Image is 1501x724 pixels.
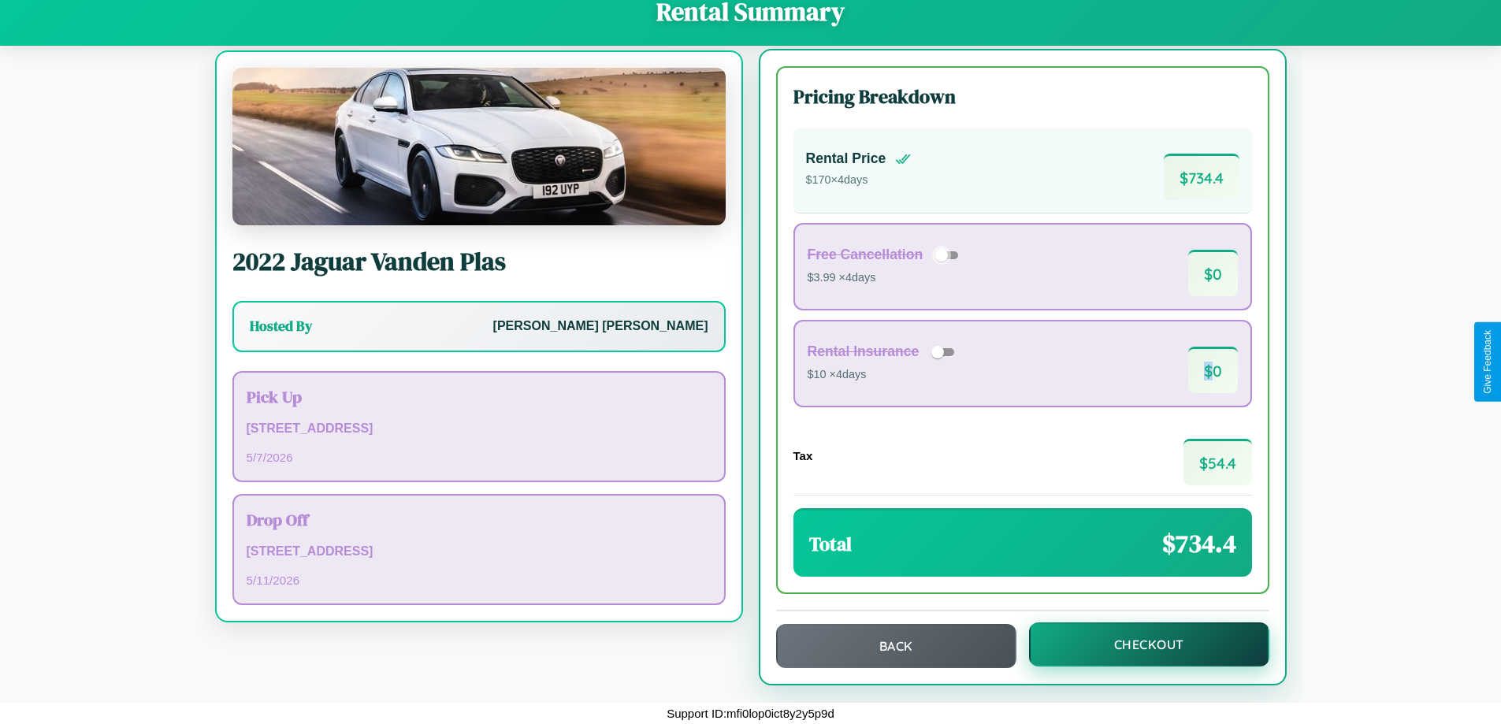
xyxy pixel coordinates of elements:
span: $ 734.4 [1162,526,1236,561]
p: $ 170 × 4 days [806,170,912,191]
span: $ 0 [1188,250,1238,296]
p: Support ID: mfi0lop0ict8y2y5p9d [667,703,834,724]
h3: Total [809,531,852,557]
h2: 2022 Jaguar Vanden Plas [232,244,726,279]
h4: Rental Price [806,150,886,167]
p: $10 × 4 days [808,365,960,385]
button: Checkout [1029,622,1269,666]
p: $3.99 × 4 days [808,268,964,288]
span: $ 0 [1188,347,1238,393]
p: [PERSON_NAME] [PERSON_NAME] [493,315,708,338]
h4: Free Cancellation [808,247,923,263]
p: [STREET_ADDRESS] [247,418,711,440]
span: $ 54.4 [1183,439,1252,485]
div: Give Feedback [1482,330,1493,394]
h3: Drop Off [247,508,711,531]
p: 5 / 11 / 2026 [247,570,711,591]
img: Jaguar Vanden Plas [232,68,726,225]
h3: Pricing Breakdown [793,84,1252,110]
h3: Pick Up [247,385,711,408]
p: [STREET_ADDRESS] [247,540,711,563]
button: Back [776,624,1016,668]
h4: Tax [793,449,813,462]
h4: Rental Insurance [808,343,920,360]
span: $ 734.4 [1164,154,1239,200]
p: 5 / 7 / 2026 [247,447,711,468]
h3: Hosted By [250,317,312,336]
